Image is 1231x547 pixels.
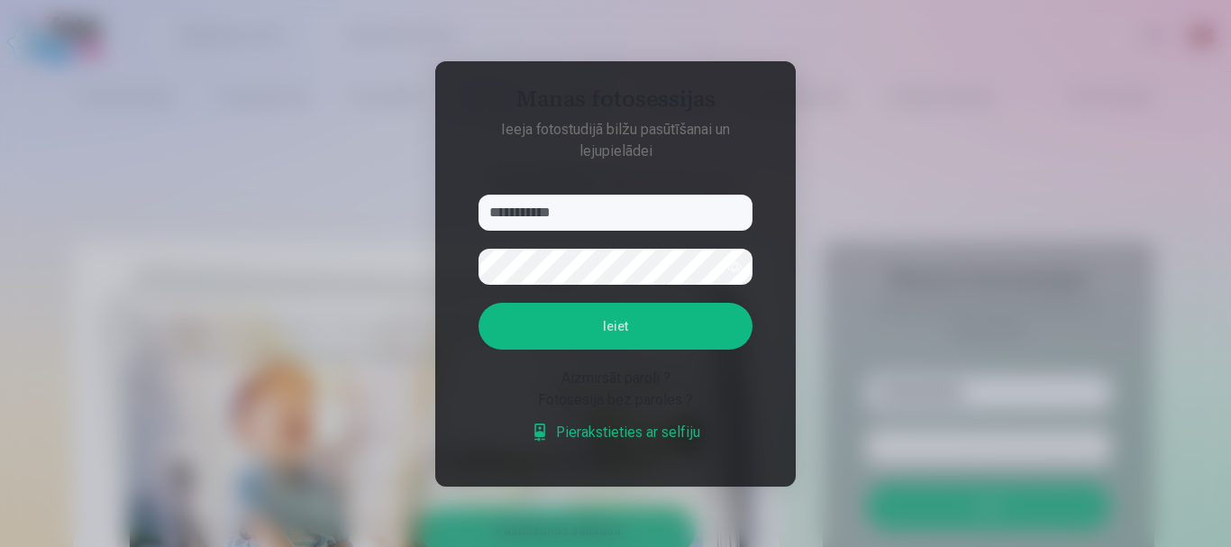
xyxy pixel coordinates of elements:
[531,422,700,443] a: Pierakstieties ar selfiju
[479,368,752,389] div: Aizmirsāt paroli ?
[460,119,771,162] p: Ieeja fotostudijā bilžu pasūtīšanai un lejupielādei
[479,389,752,411] div: Fotosesija bez paroles ?
[460,87,771,119] h4: Manas fotosessijas
[479,303,752,350] button: Ieiet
